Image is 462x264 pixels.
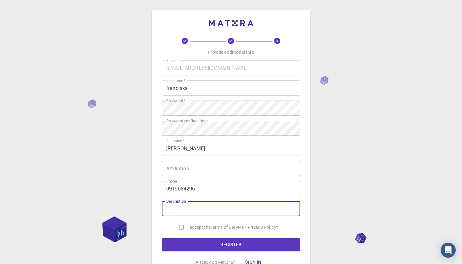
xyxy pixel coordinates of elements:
[166,179,177,184] label: Phone
[211,224,278,230] p: Terms of Service / Privacy Policy *
[276,39,278,43] text: 3
[166,98,185,103] label: Password
[166,199,186,204] label: Description
[187,224,211,230] span: I accept the
[162,238,300,251] button: REGISTER
[166,138,184,144] label: Fullname
[441,243,456,258] div: Open Intercom Messenger
[166,118,209,124] label: Password confirmation
[166,78,185,83] label: username
[208,49,254,55] p: Provide additional info
[166,58,178,63] label: Email
[211,224,278,230] a: Terms of Service / Privacy Policy*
